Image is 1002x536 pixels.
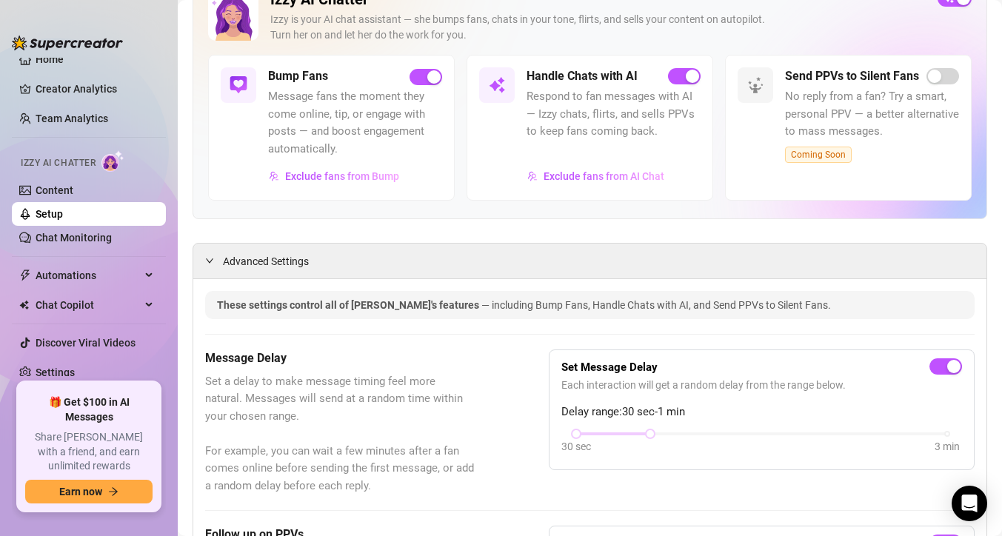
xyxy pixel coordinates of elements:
span: Delay range: 30 sec - 1 min [561,403,962,421]
div: Izzy is your AI chat assistant — she bumps fans, chats in your tone, flirts, and sells your conte... [270,12,926,43]
h5: Send PPVs to Silent Fans [785,67,919,85]
span: Chat Copilot [36,293,141,317]
span: Izzy AI Chatter [21,156,96,170]
button: Earn nowarrow-right [25,480,153,503]
img: logo-BBDzfeDw.svg [12,36,123,50]
span: Set a delay to make message timing feel more natural. Messages will send at a random time within ... [205,373,475,495]
span: expanded [205,256,214,265]
h5: Bump Fans [268,67,328,85]
span: Share [PERSON_NAME] with a friend, and earn unlimited rewards [25,430,153,474]
span: Respond to fan messages with AI — Izzy chats, flirts, and sells PPVs to keep fans coming back. [527,88,701,141]
strong: Set Message Delay [561,361,658,374]
span: Advanced Settings [223,253,309,269]
a: Chat Monitoring [36,232,112,244]
img: svg%3e [488,76,506,94]
a: Home [36,53,64,65]
img: svg%3e [269,171,279,181]
span: Earn now [59,486,102,498]
span: No reply from a fan? Try a smart, personal PPV — a better alternative to mass messages. [785,88,959,141]
span: Exclude fans from Bump [285,170,399,182]
div: 3 min [935,438,960,455]
span: 🎁 Get $100 in AI Messages [25,395,153,424]
a: Creator Analytics [36,77,154,101]
button: Exclude fans from AI Chat [527,164,665,188]
span: Each interaction will get a random delay from the range below. [561,377,962,393]
span: Automations [36,264,141,287]
span: thunderbolt [19,269,31,281]
div: 30 sec [561,438,591,455]
span: — including Bump Fans, Handle Chats with AI, and Send PPVs to Silent Fans. [481,299,831,311]
a: Settings [36,366,75,378]
img: Chat Copilot [19,300,29,310]
a: Content [36,184,73,196]
img: svg%3e [230,76,247,94]
div: Open Intercom Messenger [952,486,987,521]
a: Setup [36,208,63,220]
span: arrow-right [108,486,118,497]
img: AI Chatter [101,150,124,172]
span: Message fans the moment they come online, tip, or engage with posts — and boost engagement automa... [268,88,442,158]
h5: Message Delay [205,349,475,367]
a: Discover Viral Videos [36,337,136,349]
h5: Handle Chats with AI [527,67,638,85]
img: svg%3e [527,171,538,181]
button: Exclude fans from Bump [268,164,400,188]
span: These settings control all of [PERSON_NAME]'s features [217,299,481,311]
span: Exclude fans from AI Chat [544,170,664,182]
span: Coming Soon [785,147,852,163]
img: svg%3e [747,76,764,94]
div: expanded [205,252,223,269]
a: Team Analytics [36,113,108,124]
